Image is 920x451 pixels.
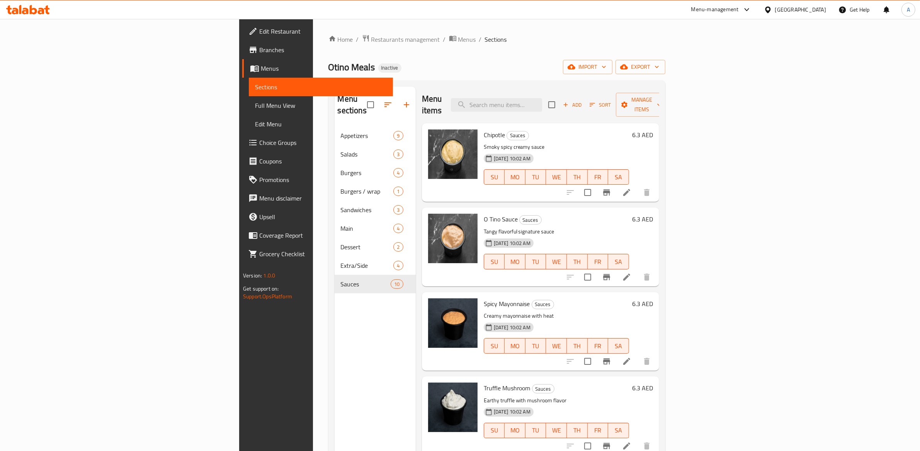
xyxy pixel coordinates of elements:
div: Sauces [532,300,554,309]
span: Spicy Mayonnaise [484,298,530,310]
button: TH [567,169,588,185]
span: Select section [544,97,560,113]
span: Full Menu View [255,101,387,110]
div: Sauces10 [335,275,416,293]
button: FR [588,338,609,354]
span: MO [508,256,522,267]
span: Edit Menu [255,119,387,129]
span: 1.0.0 [263,271,275,281]
span: Extra/Side [341,261,394,270]
span: Edit Restaurant [259,27,387,36]
span: Burgers [341,168,394,177]
a: Grocery Checklist [242,245,393,263]
span: import [569,62,606,72]
span: Menus [261,64,387,73]
p: Earthy truffle with mushroom flavor [484,396,629,405]
img: Chipotle [428,129,478,179]
button: TH [567,254,588,269]
div: [GEOGRAPHIC_DATA] [775,5,826,14]
span: WE [549,172,564,183]
div: Sauces [507,131,529,140]
span: FR [591,172,605,183]
div: items [393,242,403,252]
span: Sections [255,82,387,92]
a: Menus [449,34,476,44]
span: MO [508,425,522,436]
button: Branch-specific-item [597,268,616,286]
span: [DATE] 10:02 AM [491,408,534,415]
span: Main [341,224,394,233]
button: SU [484,423,505,438]
span: FR [591,425,605,436]
button: Add [560,99,585,111]
a: Coverage Report [242,226,393,245]
span: [DATE] 10:02 AM [491,324,534,331]
h2: Menu items [422,93,442,116]
span: Salads [341,150,394,159]
span: Menu disclaimer [259,194,387,203]
p: Smoky spicy creamy sauce [484,142,629,152]
span: Menus [458,35,476,44]
img: Spicy Mayonnaise [428,298,478,348]
span: TU [529,256,543,267]
span: TH [570,256,585,267]
button: Branch-specific-item [597,183,616,202]
div: Burgers / wrap [341,187,394,196]
span: Choice Groups [259,138,387,147]
span: TH [570,172,585,183]
a: Menus [242,59,393,78]
button: SU [484,169,505,185]
span: Coupons [259,157,387,166]
h6: 6.3 AED [632,129,653,140]
button: Branch-specific-item [597,352,616,371]
span: SA [611,340,626,352]
span: WE [549,256,564,267]
div: Sandwiches3 [335,201,416,219]
img: O Tino Sauce [428,214,478,263]
span: [DATE] 10:02 AM [491,240,534,247]
div: Sauces [519,215,542,225]
span: Promotions [259,175,387,184]
img: Truffle Mushroom [428,383,478,432]
span: Version: [243,271,262,281]
span: 4 [394,262,403,269]
div: Burgers / wrap1 [335,182,416,201]
button: SU [484,254,505,269]
span: TH [570,340,585,352]
span: Sauces [341,279,391,289]
nav: breadcrumb [328,34,665,44]
div: items [393,224,403,233]
button: Sort [588,99,613,111]
span: O Tino Sauce [484,213,518,225]
button: MO [505,254,525,269]
button: FR [588,254,609,269]
span: 9 [394,132,403,140]
span: 4 [394,225,403,232]
span: WE [549,425,564,436]
span: Manage items [622,95,662,114]
span: Sort sections [379,95,397,114]
a: Support.OpsPlatform [243,291,292,301]
button: WE [546,423,567,438]
button: TU [525,169,546,185]
button: TU [525,423,546,438]
span: Restaurants management [371,35,440,44]
span: export [622,62,659,72]
span: Appetizers [341,131,394,140]
div: Sandwiches [341,205,394,214]
span: 3 [394,151,403,158]
span: SA [611,256,626,267]
button: delete [638,268,656,286]
button: WE [546,254,567,269]
span: Sauces [520,216,541,225]
span: 1 [394,188,403,195]
button: Add section [397,95,416,114]
span: Add item [560,99,585,111]
a: Branches [242,41,393,59]
span: TU [529,340,543,352]
span: [DATE] 10:02 AM [491,155,534,162]
span: Sort [590,100,611,109]
span: TH [570,425,585,436]
button: FR [588,169,609,185]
